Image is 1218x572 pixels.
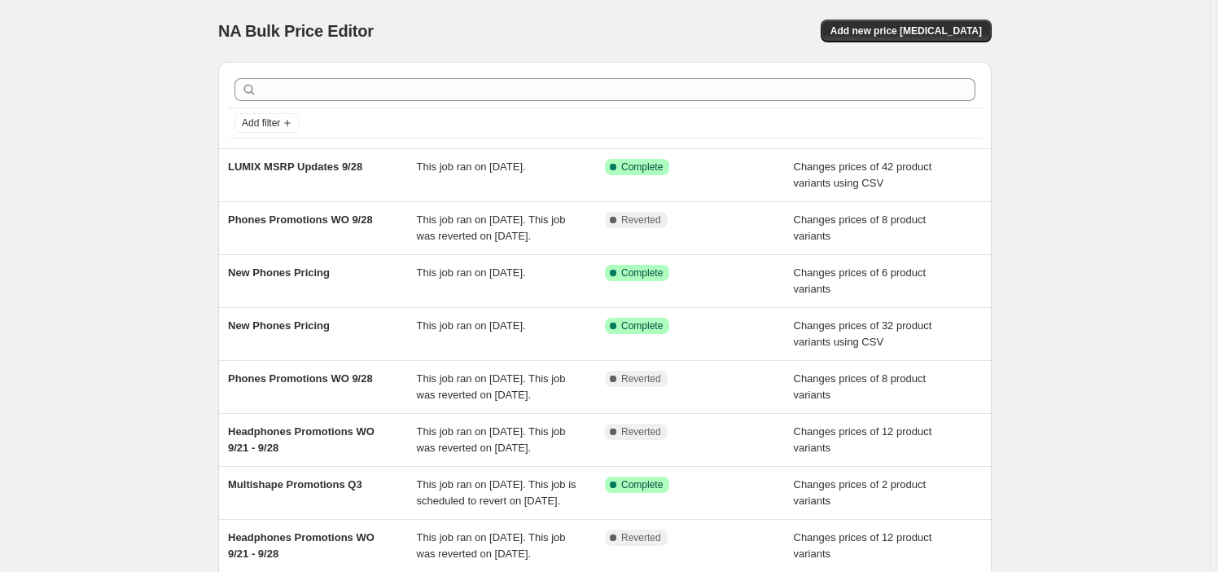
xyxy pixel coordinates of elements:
[621,213,661,227] span: Reverted
[621,266,663,279] span: Complete
[794,161,932,189] span: Changes prices of 42 product variants using CSV
[417,213,566,242] span: This job ran on [DATE]. This job was reverted on [DATE].
[417,319,526,332] span: This job ran on [DATE].
[821,20,992,42] button: Add new price [MEDICAL_DATA]
[218,22,374,40] span: NA Bulk Price Editor
[621,531,661,544] span: Reverted
[228,213,373,226] span: Phones Promotions WO 9/28
[242,117,280,130] span: Add filter
[234,113,300,133] button: Add filter
[621,478,663,491] span: Complete
[417,425,566,454] span: This job ran on [DATE]. This job was reverted on [DATE].
[794,319,932,348] span: Changes prices of 32 product variants using CSV
[228,266,330,279] span: New Phones Pricing
[417,266,526,279] span: This job ran on [DATE].
[794,266,927,295] span: Changes prices of 6 product variants
[228,531,375,560] span: Headphones Promotions WO 9/21 - 9/28
[794,372,927,401] span: Changes prices of 8 product variants
[228,319,330,332] span: New Phones Pricing
[417,531,566,560] span: This job ran on [DATE]. This job was reverted on [DATE].
[621,372,661,385] span: Reverted
[621,161,663,174] span: Complete
[794,425,932,454] span: Changes prices of 12 product variants
[417,372,566,401] span: This job ran on [DATE]. This job was reverted on [DATE].
[417,478,576,507] span: This job ran on [DATE]. This job is scheduled to revert on [DATE].
[228,425,375,454] span: Headphones Promotions WO 9/21 - 9/28
[228,478,362,491] span: Multishape Promotions Q3
[794,478,927,507] span: Changes prices of 2 product variants
[228,372,373,385] span: Phones Promotions WO 9/28
[830,24,982,37] span: Add new price [MEDICAL_DATA]
[621,425,661,438] span: Reverted
[417,161,526,173] span: This job ran on [DATE].
[794,531,932,560] span: Changes prices of 12 product variants
[794,213,927,242] span: Changes prices of 8 product variants
[621,319,663,332] span: Complete
[228,161,362,173] span: LUMIX MSRP Updates 9/28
